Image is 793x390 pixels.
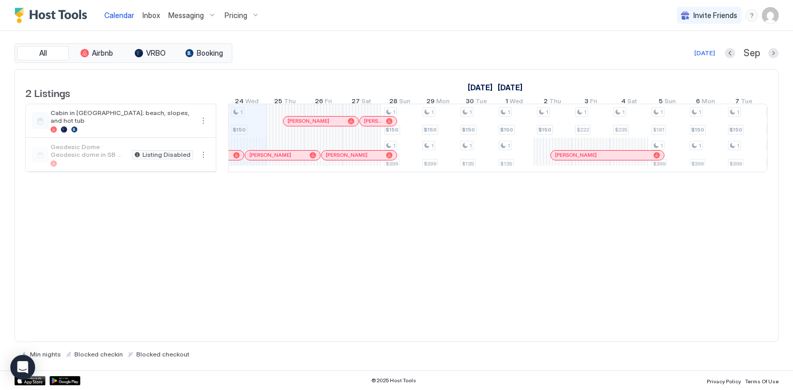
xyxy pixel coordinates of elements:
[352,97,360,108] span: 27
[124,46,176,60] button: VRBO
[510,97,523,108] span: Wed
[386,160,398,167] span: $399
[696,97,700,108] span: 6
[627,97,637,108] span: Sat
[14,376,45,385] div: App Store
[436,97,450,108] span: Mon
[618,95,640,110] a: October 4, 2025
[621,97,626,108] span: 4
[693,11,737,20] span: Invite Friends
[225,11,247,20] span: Pricing
[361,97,371,108] span: Sat
[507,109,510,116] span: 1
[503,95,526,110] a: October 1, 2025
[431,142,434,149] span: 1
[197,48,223,58] span: Booking
[51,109,193,124] span: Cabin in [GEOGRAPHIC_DATA]; beach, slopes, and hot tub
[693,95,718,110] a: October 6, 2025
[168,11,204,20] span: Messaging
[50,376,81,385] a: Google Play Store
[653,126,664,133] span: $181
[549,97,561,108] span: Thu
[699,109,701,116] span: 1
[25,85,70,100] span: 2 Listings
[741,97,752,108] span: Tue
[245,97,259,108] span: Wed
[197,149,210,161] div: menu
[500,160,512,167] span: $135
[762,7,779,24] div: User profile
[146,48,166,58] span: VRBO
[371,377,416,384] span: © 2025 Host Tools
[584,109,586,116] span: 1
[74,350,123,358] span: Blocked checkin
[660,109,663,116] span: 1
[142,11,160,20] span: Inbox
[426,97,435,108] span: 29
[737,142,739,149] span: 1
[475,97,487,108] span: Tue
[725,48,735,58] button: Previous month
[30,350,61,358] span: Min nights
[399,97,410,108] span: Sun
[178,46,230,60] button: Booking
[653,160,665,167] span: $399
[664,97,676,108] span: Sun
[546,109,548,116] span: 1
[707,378,741,384] span: Privacy Policy
[92,48,113,58] span: Airbnb
[14,8,92,23] a: Host Tools Logo
[495,80,525,95] a: October 1, 2025
[768,48,779,58] button: Next month
[424,95,452,110] a: September 29, 2025
[274,97,282,108] span: 25
[39,48,47,58] span: All
[660,142,663,149] span: 1
[466,97,474,108] span: 30
[71,46,122,60] button: Airbnb
[555,152,597,158] span: [PERSON_NAME]
[104,10,134,21] a: Calendar
[10,355,35,380] div: Open Intercom Messenger
[465,80,495,95] a: September 9, 2025
[312,95,335,110] a: September 26, 2025
[743,47,760,59] span: Sep
[541,95,564,110] a: October 2, 2025
[315,97,323,108] span: 26
[235,97,244,108] span: 24
[582,95,600,110] a: October 3, 2025
[393,109,395,116] span: 1
[707,375,741,386] a: Privacy Policy
[590,97,597,108] span: Fri
[424,160,436,167] span: $399
[656,95,678,110] a: October 5, 2025
[659,97,663,108] span: 5
[393,142,395,149] span: 1
[584,97,589,108] span: 3
[544,97,548,108] span: 2
[197,115,210,127] button: More options
[746,9,758,22] div: menu
[233,126,246,133] span: $150
[17,46,69,60] button: All
[431,109,434,116] span: 1
[538,126,551,133] span: $150
[387,95,413,110] a: September 28, 2025
[232,95,261,110] a: September 24, 2025
[142,10,160,21] a: Inbox
[197,115,210,127] div: menu
[104,11,134,20] span: Calendar
[745,375,779,386] a: Terms Of Use
[737,109,739,116] span: 1
[507,142,510,149] span: 1
[505,97,508,108] span: 1
[364,118,382,124] span: [PERSON_NAME]
[469,109,472,116] span: 1
[249,152,291,158] span: [PERSON_NAME]
[702,97,715,108] span: Mon
[691,126,704,133] span: $150
[424,126,437,133] span: $150
[729,160,742,167] span: $399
